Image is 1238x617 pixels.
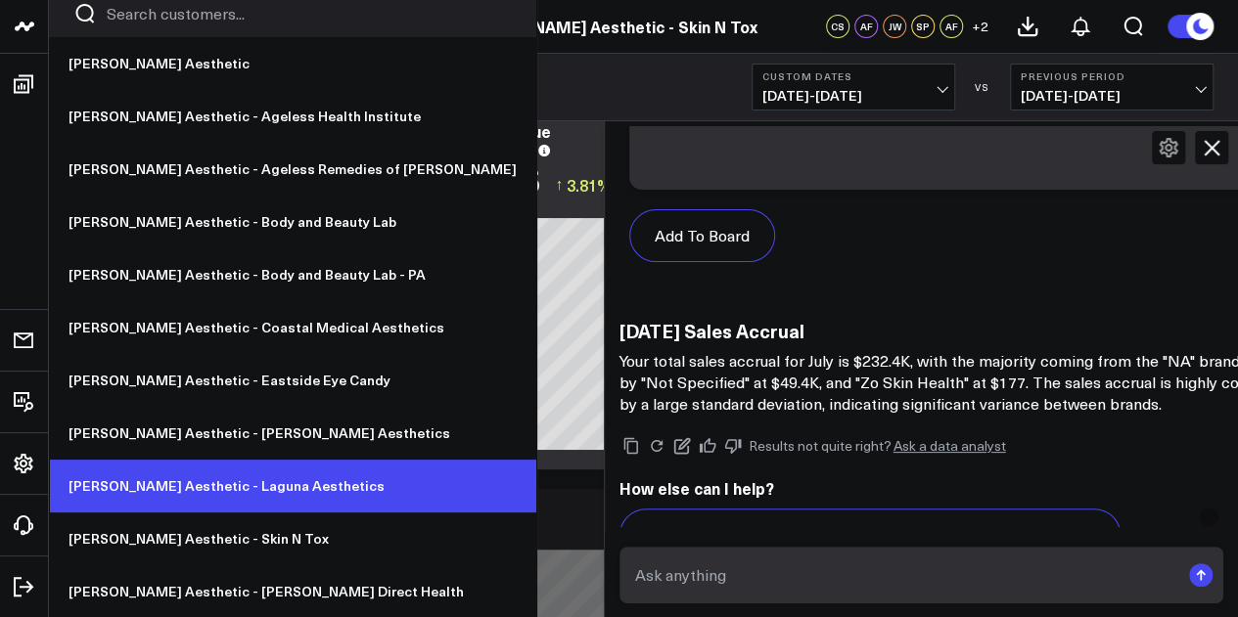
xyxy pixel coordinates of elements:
a: [PERSON_NAME] Aesthetic - Ageless Remedies of [PERSON_NAME] [49,143,536,196]
button: Which services have the highest customer satisfaction ratings? [619,508,1121,561]
b: Custom Dates [762,70,944,82]
a: [PERSON_NAME] Aesthetic - [PERSON_NAME] Aesthetics [49,407,536,460]
span: ↑ [555,172,563,198]
span: [DATE] - [DATE] [762,88,944,104]
a: [PERSON_NAME] Aesthetic - Laguna Aesthetics [49,460,536,512]
button: Custom Dates[DATE]-[DATE] [752,64,955,110]
a: [PERSON_NAME] Aesthetic - Eastside Eye Candy [49,354,536,407]
div: AF [940,15,963,38]
div: CS [826,15,849,38]
a: [PERSON_NAME] Aesthetic - Coastal Medical Aesthetics [49,301,536,354]
span: Results not quite right? [749,436,892,455]
span: 3.81% [567,174,612,196]
button: Copy [619,434,643,458]
button: Add To Board [629,209,775,262]
div: JW [883,15,906,38]
div: AF [854,15,878,38]
a: Ask a data analyst [894,439,1006,453]
button: Previous Period[DATE]-[DATE] [1010,64,1214,110]
b: Previous Period [1021,70,1203,82]
a: [PERSON_NAME] Aesthetic - Skin N Tox [456,16,757,37]
a: [PERSON_NAME] Aesthetic - Skin N Tox [49,512,536,565]
a: [PERSON_NAME] Aesthetic - Body and Beauty Lab [49,196,536,248]
span: + 2 [972,20,988,33]
div: SP [911,15,935,38]
div: Previous: $336.64 [421,202,705,218]
div: VS [965,81,1000,93]
a: [PERSON_NAME] Aesthetic [49,37,536,90]
button: Search customers button [73,2,97,25]
input: Search customers input [107,3,512,24]
button: +2 [968,15,991,38]
span: [DATE] - [DATE] [1021,88,1203,104]
a: [PERSON_NAME] Aesthetic - Ageless Health Institute [49,90,536,143]
a: [PERSON_NAME] Aesthetic - Body and Beauty Lab - PA [49,248,536,301]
